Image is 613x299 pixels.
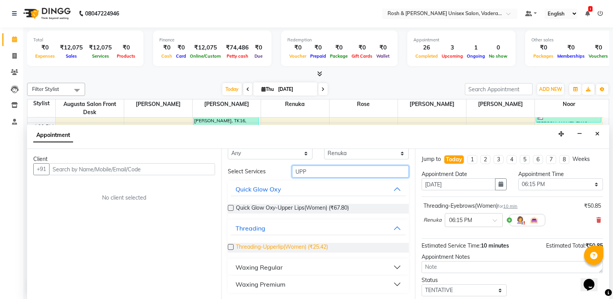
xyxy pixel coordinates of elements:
[193,99,261,109] span: [PERSON_NAME]
[581,268,605,291] iframe: chat widget
[33,128,73,142] span: Appointment
[174,43,188,52] div: ₹0
[27,99,55,108] div: Stylist
[231,182,406,196] button: Quick Glow Oxy
[546,242,586,249] span: Estimated Total:
[572,155,590,163] div: Weeks
[422,276,506,284] div: Status
[20,3,73,24] img: logo
[90,53,111,59] span: Services
[33,163,50,175] button: +91
[52,194,196,202] div: No client selected
[555,43,587,52] div: ₹0
[520,155,530,164] li: 5
[480,155,490,164] li: 2
[86,43,115,52] div: ₹12,075
[440,43,465,52] div: 3
[584,202,601,210] div: ₹50.85
[328,43,350,52] div: ₹0
[276,84,314,95] input: 2025-09-04
[559,155,569,164] li: 8
[413,43,440,52] div: 26
[423,202,517,210] div: Threading-Eyebrows(Women)
[32,86,59,92] span: Filter Stylist
[159,43,174,52] div: ₹0
[465,83,533,95] input: Search Appointment
[231,221,406,235] button: Threading
[174,53,188,59] span: Card
[33,53,57,59] span: Expenses
[374,43,391,52] div: ₹0
[465,43,487,52] div: 1
[308,53,328,59] span: Prepaid
[555,53,587,59] span: Memberships
[465,53,487,59] span: Ongoing
[592,128,603,140] button: Close
[188,53,223,59] span: Online/Custom
[374,53,391,59] span: Wallet
[531,53,555,59] span: Packages
[328,53,350,59] span: Package
[188,43,223,52] div: ₹12,075
[159,53,174,59] span: Cash
[533,155,543,164] li: 6
[33,37,137,43] div: Total
[487,53,509,59] span: No show
[33,155,215,163] div: Client
[56,99,124,117] span: Augusta Salon Front Desk
[330,99,398,109] span: Rose
[516,215,525,225] img: Hairdresser.png
[413,53,440,59] span: Completed
[236,243,328,253] span: Threading-Upperlip(Women) (₹25.42)
[32,123,55,131] div: 4:30 PM
[231,260,406,274] button: Waxing Regular
[236,185,281,194] div: Quick Glow Oxy
[252,43,265,52] div: ₹0
[422,155,441,163] div: Jump to
[222,83,242,95] span: Today
[537,84,564,95] button: ADD NEW
[350,43,374,52] div: ₹0
[292,166,409,178] input: Search by service name
[308,43,328,52] div: ₹0
[518,170,603,178] div: Appointment Time
[159,37,265,43] div: Finance
[261,99,329,109] span: Renuka
[446,155,462,164] div: Today
[413,37,509,43] div: Appointment
[493,155,504,164] li: 3
[85,3,119,24] b: 08047224946
[422,242,481,249] span: Estimated Service Time:
[507,155,517,164] li: 4
[588,6,593,12] span: 1
[481,242,509,249] span: 10 minutes
[236,280,285,289] div: Waxing Premium
[223,43,252,52] div: ₹74,486
[287,53,308,59] span: Voucher
[253,53,265,59] span: Due
[466,99,534,109] span: [PERSON_NAME]
[529,215,539,225] img: Interior.png
[222,167,286,176] div: Select Services
[535,99,603,109] span: Noor
[236,224,265,233] div: Threading
[49,163,215,175] input: Search by Name/Mobile/Email/Code
[539,86,562,92] span: ADD NEW
[585,10,590,17] a: 1
[587,43,610,52] div: ₹0
[287,37,391,43] div: Redemption
[64,53,79,59] span: Sales
[423,216,442,224] span: Renuka
[531,43,555,52] div: ₹0
[586,242,603,249] span: ₹50.85
[487,43,509,52] div: 0
[467,155,477,164] li: 1
[422,170,506,178] div: Appointment Date
[587,53,610,59] span: Vouchers
[236,263,283,272] div: Waxing Regular
[115,53,137,59] span: Products
[115,43,137,52] div: ₹0
[236,204,349,214] span: Quick Glow Oxy-Upper Lips(Women) (₹67.80)
[124,99,192,109] span: [PERSON_NAME]
[33,43,57,52] div: ₹0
